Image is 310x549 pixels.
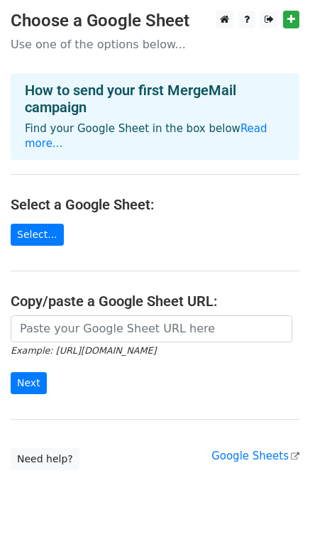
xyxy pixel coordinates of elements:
p: Use one of the options below... [11,37,299,52]
a: Need help? [11,448,79,470]
a: Select... [11,224,64,246]
h4: Select a Google Sheet: [11,196,299,213]
h3: Choose a Google Sheet [11,11,299,31]
h4: How to send your first MergeMail campaign [25,82,285,116]
input: Next [11,372,47,394]
p: Find your Google Sheet in the box below [25,121,285,151]
small: Example: [URL][DOMAIN_NAME] [11,345,156,356]
h4: Copy/paste a Google Sheet URL: [11,293,299,310]
input: Paste your Google Sheet URL here [11,315,292,342]
a: Read more... [25,122,267,150]
a: Google Sheets [211,450,299,462]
